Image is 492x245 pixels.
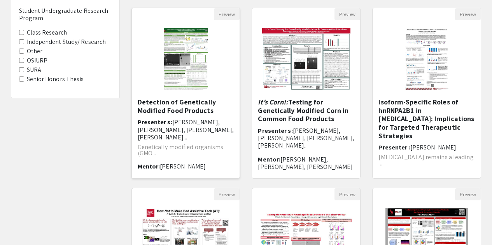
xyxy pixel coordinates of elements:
label: Senior Honors Thesis [27,75,84,84]
label: Independent Study/ Research [27,37,106,47]
span: Mentor: [378,172,401,181]
button: Preview [214,188,240,200]
label: Class Research [27,28,67,37]
span: Genetically modified organisms (GMO... [138,143,224,157]
label: SURA [27,65,41,75]
button: Preview [214,8,240,20]
div: Open Presentation <p><span style="color: rgb(0, 0, 0);">Detection of Genetically Modified Food Pr... [131,8,240,179]
h5: Isoform-Specific Roles of hnRNPA2B1 in [MEDICAL_DATA]: Implications for Targeted Therapeutic Stra... [378,98,475,140]
h5: Testing for Genetically Modified Corn in Common Food Products [258,98,354,123]
span: [PERSON_NAME], [PERSON_NAME], [PERSON_NAME] [258,155,353,171]
span: Mentor: [258,155,280,163]
span: Mentor: [138,162,160,170]
em: It’s Corn!: [258,97,288,106]
span: [PERSON_NAME], [PERSON_NAME], [PERSON_NAME], [PERSON_NAME]... [138,118,234,141]
span: [PERSON_NAME] [410,143,456,151]
h6: Presenter : [378,144,475,151]
h6: Student Undergraduate Research Program [19,7,112,22]
span: [PERSON_NAME] [160,162,206,170]
h5: Detection of Genetically Modified Food Products [138,98,234,115]
label: QSIURP [27,56,48,65]
button: Preview [455,8,481,20]
div: Open Presentation <p><strong style="color: rgb(0, 0, 0);">Isoform-Specific Roles of hnRNPA2B1 in ... [372,8,481,179]
button: Preview [334,188,360,200]
img: <p><em style="background-color: transparent; color: rgb(0, 0, 0);">It’s Corn!: </em><span style="... [254,20,358,98]
span: [PERSON_NAME], [PERSON_NAME], [PERSON_NAME], [PERSON_NAME]... [258,127,354,149]
button: Preview [334,8,360,20]
iframe: Chat [6,210,33,239]
div: Open Presentation <p><em style="background-color: transparent; color: rgb(0, 0, 0);">It’s Corn!: ... [252,8,361,179]
img: <p><span style="color: rgb(0, 0, 0);">Detection of Genetically Modified Food Products</span></p> [156,20,215,98]
img: <p><strong style="color: rgb(0, 0, 0);">Isoform-Specific Roles of hnRNPA2B1 in Breast Cancer: Imp... [397,20,456,98]
p: [MEDICAL_DATA] remains a leading ... [378,154,475,167]
button: Preview [455,188,481,200]
span: [PERSON_NAME] [401,172,447,181]
label: Other [27,47,43,56]
h6: Presenter s: [258,127,354,149]
h6: Presenter s: [138,118,234,141]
